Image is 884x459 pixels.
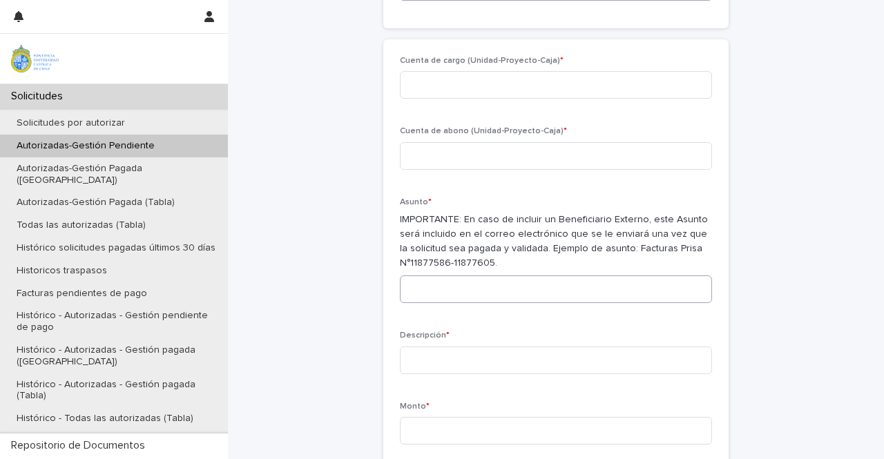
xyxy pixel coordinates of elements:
[6,439,156,452] p: Repositorio de Documentos
[6,90,74,103] p: Solicitudes
[11,45,59,72] img: iqsleoUpQLaG7yz5l0jK
[6,117,136,129] p: Solicitudes por autorizar
[6,288,158,300] p: Facturas pendientes de pago
[6,163,228,186] p: Autorizadas-Gestión Pagada ([GEOGRAPHIC_DATA])
[6,413,204,424] p: Histórico - Todas las autorizadas (Tabla)
[400,331,450,340] span: Descripción
[6,140,166,152] p: Autorizadas-Gestión Pendiente
[6,197,186,208] p: Autorizadas-Gestión Pagada (Tabla)
[400,57,564,65] span: Cuenta de cargo (Unidad-Proyecto-Caja)
[400,198,432,206] span: Asunto
[6,344,228,368] p: Histórico - Autorizadas - Gestión pagada ([GEOGRAPHIC_DATA])
[400,127,567,135] span: Cuenta de abono (Unidad-Proyecto-Caja)
[6,242,227,254] p: Histórico solicitudes pagadas últimos 30 días
[6,310,228,333] p: Histórico - Autorizadas - Gestión pendiente de pago
[6,219,157,231] p: Todas las autorizadas (Tabla)
[6,265,118,277] p: Historicos traspasos
[6,379,228,402] p: Histórico - Autorizadas - Gestión pagada (Tabla)
[400,213,712,270] p: IMPORTANTE: En caso de incluir un Beneficiario Externo, este Asunto será incluido en el correo el...
[400,402,430,411] span: Monto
